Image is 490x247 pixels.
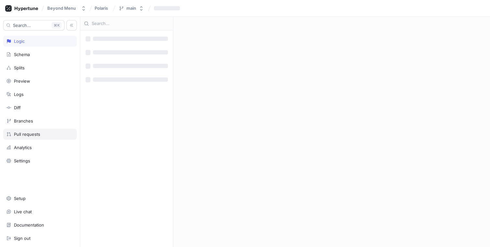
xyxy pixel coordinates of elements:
[14,145,32,150] div: Analytics
[14,52,30,57] div: Schema
[86,77,90,82] span: ‌
[93,64,168,68] span: ‌
[13,23,31,27] span: Search...
[14,39,25,44] div: Logic
[3,219,77,230] a: Documentation
[45,3,89,14] button: Beyond Menu
[86,36,90,41] span: ‌
[3,20,64,30] button: Search...K
[47,6,76,11] div: Beyond Menu
[116,3,146,14] button: main
[52,22,62,29] div: K
[14,158,30,163] div: Settings
[95,6,108,10] span: Polaris
[14,132,40,137] div: Pull requests
[86,50,90,55] span: ‌
[14,105,21,110] div: Diff
[151,3,185,14] button: ‌
[14,222,44,228] div: Documentation
[14,209,32,214] div: Live chat
[93,37,168,41] span: ‌
[154,6,180,10] span: ‌
[93,50,168,54] span: ‌
[93,77,168,82] span: ‌
[14,92,24,97] div: Logs
[14,118,33,123] div: Branches
[14,236,30,241] div: Sign out
[86,64,90,69] span: ‌
[14,65,25,70] div: Splits
[126,6,136,11] div: main
[14,196,26,201] div: Setup
[92,20,169,27] input: Search...
[14,78,30,84] div: Preview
